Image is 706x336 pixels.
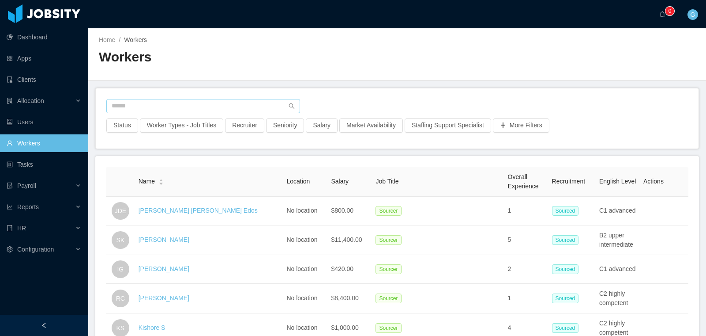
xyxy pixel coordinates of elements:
span: Sourced [552,264,579,274]
h2: Workers [99,48,397,66]
button: icon: plusMore Filters [493,118,549,133]
span: Sourced [552,323,579,333]
i: icon: caret-down [159,181,164,184]
span: $420.00 [331,265,353,272]
span: Sourced [552,206,579,216]
span: $800.00 [331,207,353,214]
span: IG [117,260,124,278]
a: [PERSON_NAME] [139,294,189,302]
i: icon: line-chart [7,204,13,210]
button: Salary [306,118,338,133]
a: Sourced [552,324,582,331]
span: Sourcer [376,235,401,245]
td: C1 advanced [596,255,640,284]
a: Kishore S [139,324,165,331]
a: Sourced [552,236,582,243]
a: icon: pie-chartDashboard [7,28,81,46]
a: Sourced [552,265,582,272]
span: $8,400.00 [331,294,358,302]
span: Allocation [17,97,44,104]
button: Recruiter [225,118,264,133]
a: [PERSON_NAME] [PERSON_NAME] Edos [139,207,258,214]
i: icon: setting [7,246,13,252]
td: 1 [504,197,548,225]
a: icon: robotUsers [7,113,81,131]
i: icon: book [7,225,13,231]
div: Sort [158,178,164,184]
a: icon: appstoreApps [7,50,81,67]
td: 1 [504,284,548,313]
span: Job Title [376,178,398,185]
button: Worker Types - Job Titles [140,118,223,133]
td: 5 [504,225,548,255]
a: [PERSON_NAME] [139,265,189,272]
td: No location [283,284,327,313]
i: icon: search [289,103,295,109]
span: HR [17,225,26,232]
span: Sourcer [376,264,401,274]
span: Sourcer [376,323,401,333]
button: Seniority [266,118,304,133]
a: icon: profileTasks [7,156,81,173]
td: B2 upper intermediate [596,225,640,255]
span: Actions [643,178,664,185]
span: Payroll [17,182,36,189]
span: Configuration [17,246,54,253]
span: $11,400.00 [331,236,362,243]
span: / [119,36,120,43]
a: [PERSON_NAME] [139,236,189,243]
span: Sourced [552,294,579,303]
td: No location [283,197,327,225]
span: RC [116,290,125,307]
span: Sourcer [376,294,401,303]
td: No location [283,225,327,255]
i: icon: solution [7,98,13,104]
span: SK [116,231,125,249]
span: Location [286,178,310,185]
button: Staffing Support Specialist [405,118,491,133]
sup: 0 [665,7,674,15]
td: C1 advanced [596,197,640,225]
i: icon: bell [659,11,665,17]
span: Reports [17,203,39,210]
a: Sourced [552,294,582,302]
a: Home [99,36,115,43]
button: Market Availability [339,118,403,133]
td: No location [283,255,327,284]
span: Recruitment [552,178,585,185]
span: Sourcer [376,206,401,216]
a: icon: userWorkers [7,134,81,152]
button: Status [106,118,138,133]
td: 2 [504,255,548,284]
span: Sourced [552,235,579,245]
a: icon: auditClients [7,71,81,88]
i: icon: caret-up [159,178,164,181]
i: icon: file-protect [7,183,13,189]
span: G [691,9,695,20]
span: Name [139,177,155,186]
td: C2 highly competent [596,284,640,313]
span: English Level [599,178,636,185]
span: Workers [124,36,147,43]
span: $1,000.00 [331,324,358,331]
a: Sourced [552,207,582,214]
span: JDE [115,202,126,220]
span: Salary [331,178,349,185]
span: Overall Experience [508,173,539,190]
